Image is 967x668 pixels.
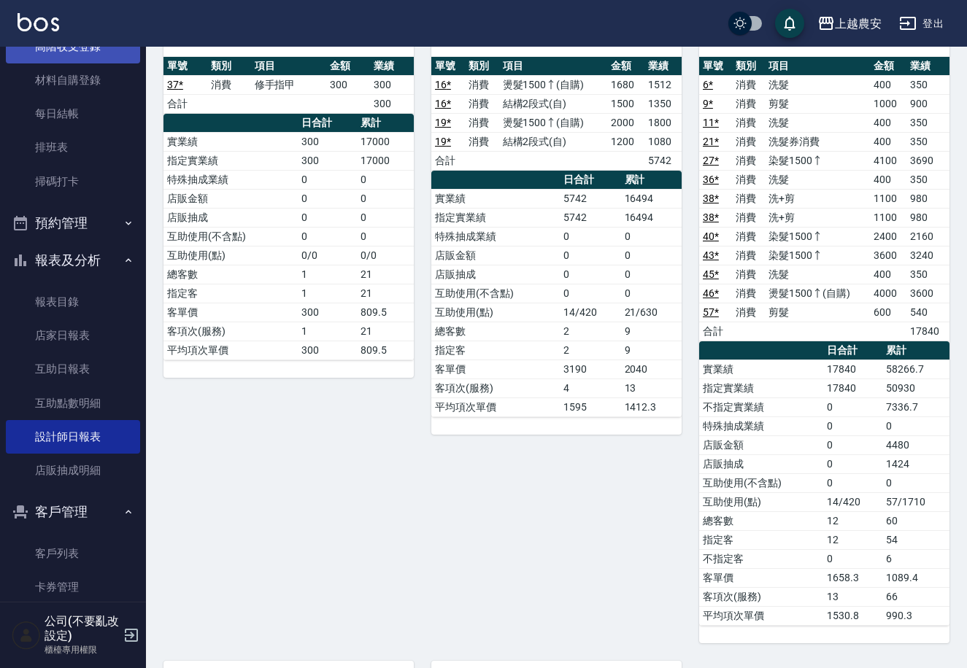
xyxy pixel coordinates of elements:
[6,537,140,570] a: 客戶列表
[765,265,870,284] td: 洗髮
[18,13,59,31] img: Logo
[251,75,327,94] td: 修手指甲
[45,614,119,643] h5: 公司(不要亂改設定)
[431,265,560,284] td: 店販抽成
[207,75,251,94] td: 消費
[906,208,949,227] td: 980
[823,378,882,397] td: 17840
[431,208,560,227] td: 指定實業績
[12,621,41,650] img: Person
[812,9,887,39] button: 上越農安
[163,322,298,341] td: 客項次(服務)
[560,303,620,322] td: 14/420
[6,165,140,198] a: 掃碼打卡
[906,284,949,303] td: 3600
[882,549,949,568] td: 6
[882,416,949,435] td: 0
[298,227,357,246] td: 0
[357,208,414,227] td: 0
[765,151,870,170] td: 染髮1500↑
[163,170,298,189] td: 特殊抽成業績
[765,57,870,76] th: 項目
[882,568,949,587] td: 1089.4
[6,63,140,97] a: 材料自購登錄
[644,132,682,151] td: 1080
[621,322,682,341] td: 9
[499,57,607,76] th: 項目
[699,360,823,378] td: 實業績
[163,57,207,76] th: 單號
[644,151,682,170] td: 5742
[870,75,906,94] td: 400
[699,454,823,473] td: 店販抽成
[499,94,607,113] td: 結構2段式(自)
[765,189,870,208] td: 洗+剪
[882,360,949,378] td: 58266.7
[906,94,949,113] td: 900
[560,397,620,416] td: 1595
[6,131,140,164] a: 排班表
[431,397,560,416] td: 平均項次單價
[823,530,882,549] td: 12
[298,170,357,189] td: 0
[732,170,765,189] td: 消費
[298,322,357,341] td: 1
[823,473,882,492] td: 0
[732,57,765,76] th: 類別
[882,587,949,606] td: 66
[431,341,560,360] td: 指定客
[906,132,949,151] td: 350
[732,189,765,208] td: 消費
[357,151,414,170] td: 17000
[465,75,498,94] td: 消費
[499,75,607,94] td: 燙髮1500↑(自購)
[465,113,498,132] td: 消費
[621,246,682,265] td: 0
[823,549,882,568] td: 0
[431,227,560,246] td: 特殊抽成業績
[431,246,560,265] td: 店販金額
[621,397,682,416] td: 1412.3
[431,284,560,303] td: 互助使用(不含點)
[699,322,732,341] td: 合計
[870,265,906,284] td: 400
[465,132,498,151] td: 消費
[298,341,357,360] td: 300
[465,57,498,76] th: 類別
[431,57,682,171] table: a dense table
[870,227,906,246] td: 2400
[560,284,620,303] td: 0
[621,189,682,208] td: 16494
[882,397,949,416] td: 7336.7
[6,30,140,63] a: 高階收支登錄
[6,387,140,420] a: 互助點數明細
[882,341,949,360] th: 累計
[163,132,298,151] td: 實業績
[823,492,882,511] td: 14/420
[699,57,949,341] table: a dense table
[644,94,682,113] td: 1350
[765,284,870,303] td: 燙髮1500↑(自購)
[644,75,682,94] td: 1512
[357,322,414,341] td: 21
[560,378,620,397] td: 4
[607,75,644,94] td: 1680
[370,75,414,94] td: 300
[621,303,682,322] td: 21/630
[732,113,765,132] td: 消費
[699,397,823,416] td: 不指定實業績
[906,170,949,189] td: 350
[621,227,682,246] td: 0
[644,57,682,76] th: 業績
[732,208,765,227] td: 消費
[6,493,140,531] button: 客戶管理
[823,511,882,530] td: 12
[699,549,823,568] td: 不指定客
[431,171,682,417] table: a dense table
[357,246,414,265] td: 0/0
[835,15,882,33] div: 上越農安
[621,284,682,303] td: 0
[45,643,119,656] p: 櫃檯專用權限
[906,303,949,322] td: 540
[699,416,823,435] td: 特殊抽成業績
